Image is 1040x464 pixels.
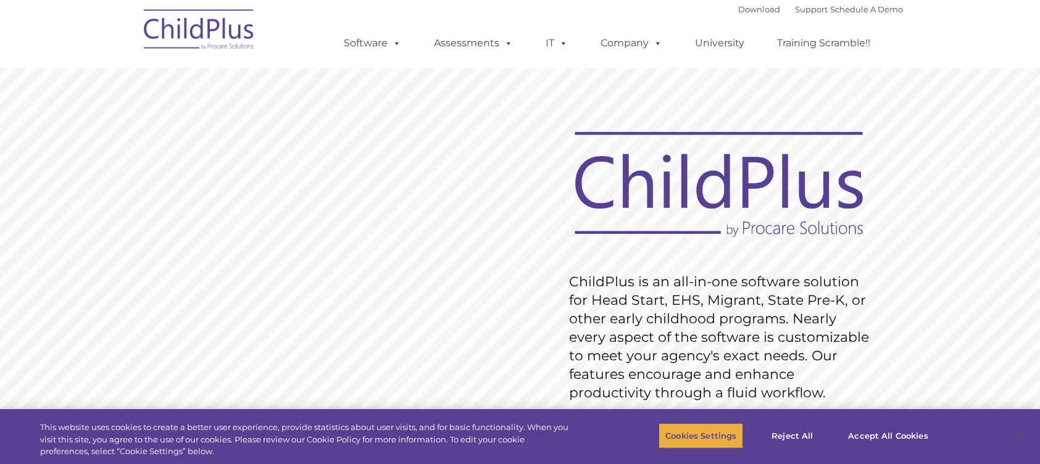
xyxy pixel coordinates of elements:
a: Training Scramble!! [765,31,883,56]
a: Schedule A Demo [830,4,903,14]
a: University [683,31,757,56]
font: | [738,4,903,14]
button: Reject All [754,423,831,449]
button: Accept All Cookies [841,423,934,449]
rs-layer: ChildPlus is an all-in-one software solution for Head Start, EHS, Migrant, State Pre-K, or other ... [569,273,875,402]
a: IT [533,31,580,56]
a: Software [331,31,414,56]
div: This website uses cookies to create a better user experience, provide statistics about user visit... [40,421,572,458]
a: Assessments [422,31,525,56]
img: ChildPlus by Procare Solutions [138,1,261,62]
a: Download [738,4,780,14]
a: Company [588,31,675,56]
a: Support [795,4,828,14]
button: Close [1007,422,1034,449]
button: Cookies Settings [659,423,743,449]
